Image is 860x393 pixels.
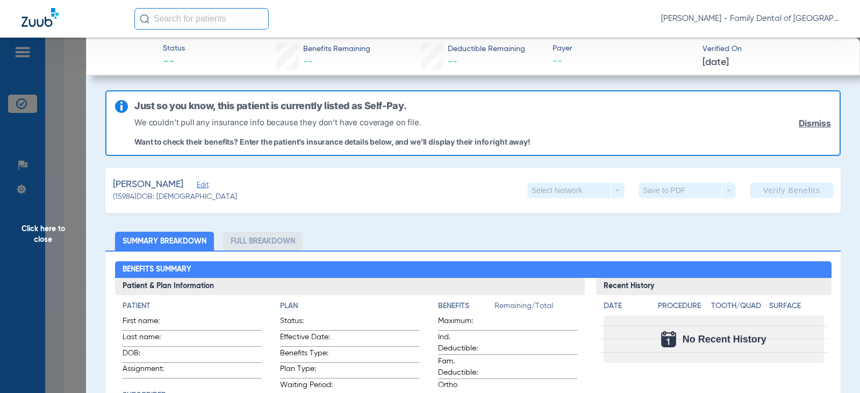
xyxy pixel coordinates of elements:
span: Payer [553,43,693,54]
h6: Just so you know, this patient is currently listed as Self-Pay. [134,100,406,112]
span: Fam. Deductible: [438,356,491,378]
li: Full Breakdown [223,232,303,251]
span: [PERSON_NAME] - Family Dental of [GEOGRAPHIC_DATA] [661,13,838,24]
app-breakdown-title: Procedure [658,301,707,316]
img: Calendar [661,331,676,347]
span: Effective Date: [280,332,333,346]
app-breakdown-title: Date [604,301,649,316]
span: Remaining/Total [494,301,577,316]
span: Benefits Remaining [303,44,370,55]
h4: Patient [123,301,262,312]
img: Search Icon [140,14,149,24]
span: DOB: [123,348,175,362]
h4: Date [604,301,649,312]
h4: Surface [769,301,823,312]
span: Ind. Deductible: [438,332,491,354]
span: -- [303,57,313,67]
span: -- [553,55,693,68]
p: We couldn’t pull any insurance info because they don’t have coverage on file. [134,116,530,128]
app-breakdown-title: Surface [769,301,823,316]
span: Deductible Remaining [448,44,525,55]
h4: Procedure [658,301,707,312]
h3: Patient & Plan Information [115,278,585,295]
h3: Recent History [596,278,831,295]
span: (15984) DOB: [DEMOGRAPHIC_DATA] [113,191,237,203]
img: Zuub Logo [21,8,59,27]
app-breakdown-title: Benefits [438,301,494,316]
span: First name: [123,316,175,330]
span: Verified On [703,44,843,55]
span: Status: [280,316,333,330]
span: Assignment: [123,363,175,378]
h4: Plan [280,301,419,312]
app-breakdown-title: Tooth/Quad [711,301,765,316]
span: -- [448,57,457,67]
span: -- [163,55,185,70]
h4: Tooth/Quad [711,301,765,312]
span: [PERSON_NAME] [113,178,183,191]
span: Status [163,43,185,54]
span: Last name: [123,332,175,346]
span: Maximum: [438,316,491,330]
span: No Recent History [683,334,766,345]
span: Edit [197,181,206,191]
h2: Benefits Summary [115,261,832,278]
h4: Benefits [438,301,494,312]
span: [DATE] [703,56,729,69]
span: Plan Type: [280,363,333,378]
p: Want to check their benefits? Enter the patient’s insurance details below, and we’ll display thei... [134,137,530,146]
img: info-icon [115,100,128,113]
input: Search for patients [134,8,269,30]
a: Dismiss [799,118,831,128]
li: Summary Breakdown [115,232,214,251]
span: Benefits Type: [280,348,333,362]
